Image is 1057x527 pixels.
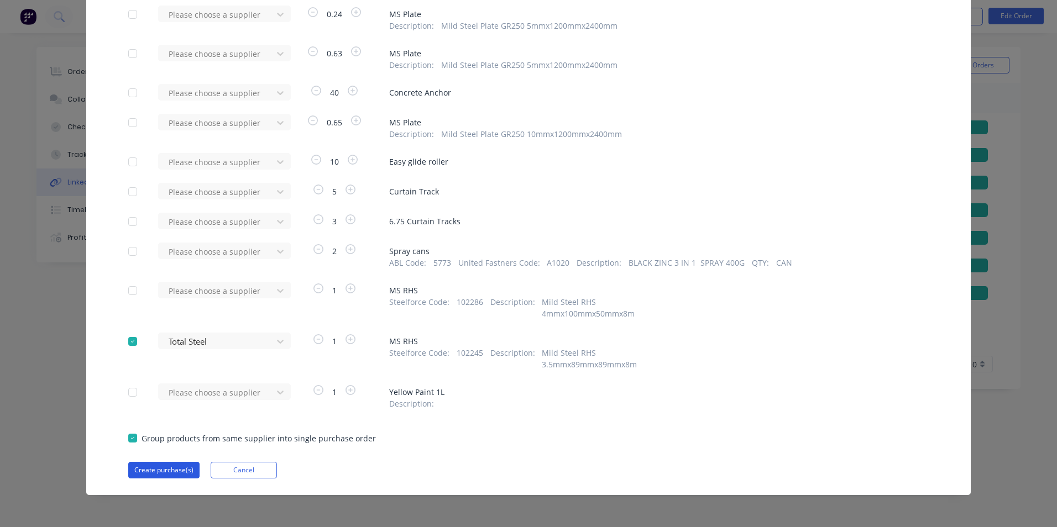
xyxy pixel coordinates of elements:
[389,335,929,347] span: MS RHS
[629,257,745,268] span: BLACK ZINC 3 IN 1 SPRAY 400G
[389,8,929,20] span: MS Plate
[389,386,929,398] span: Yellow Paint 1L
[320,117,349,128] span: 0.65
[128,462,200,478] button: Create purchase(s)
[490,347,535,370] span: Description :
[542,296,635,319] span: Mild Steel RHS 4mmx100mmx50mmx8m
[433,257,451,268] span: 5773
[547,257,569,268] span: A1020
[389,87,929,98] span: Concrete Anchor
[142,433,376,444] span: Group products from same supplier into single purchase order
[326,284,343,296] span: 1
[320,48,349,59] span: 0.63
[389,156,929,167] span: Easy glide roller
[326,215,343,227] span: 3
[441,59,618,71] span: Mild Steel Plate GR250 5mmx1200mmx2400mm
[326,386,343,398] span: 1
[389,296,449,319] span: Steelforce Code :
[323,87,346,98] span: 40
[389,128,434,140] span: Description :
[389,186,929,197] span: Curtain Track
[211,462,277,478] button: Cancel
[323,156,346,167] span: 10
[776,257,792,268] span: CAN
[389,215,929,227] span: 6.75 Curtain Tracks
[389,117,929,128] span: MS Plate
[752,257,769,268] span: QTY :
[389,20,434,31] span: Description :
[389,257,426,268] span: ABL Code :
[389,245,929,257] span: Spray cans
[458,257,540,268] span: United Fastners Code :
[542,347,637,370] span: Mild Steel RHS 3.5mmx89mmx89mmx8m
[389,284,929,296] span: MS RHS
[389,347,449,370] span: Steelforce Code :
[457,296,483,319] span: 102286
[326,186,343,197] span: 5
[457,347,483,370] span: 102245
[441,20,618,31] span: Mild Steel Plate GR250 5mmx1200mmx2400mm
[577,257,621,268] span: Description :
[320,8,349,20] span: 0.24
[389,48,929,59] span: MS Plate
[389,59,434,71] span: Description :
[326,245,343,257] span: 2
[326,335,343,347] span: 1
[490,296,535,319] span: Description :
[389,398,434,409] span: Description :
[441,128,622,140] span: Mild Steel Plate GR250 10mmx1200mmx2400mm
